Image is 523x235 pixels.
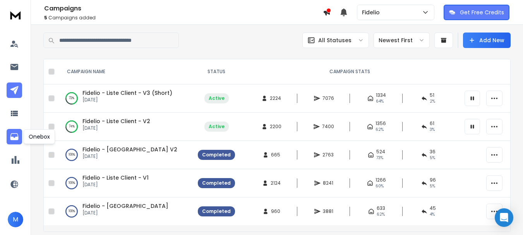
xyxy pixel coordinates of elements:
span: 960 [271,208,280,214]
span: 633 [377,205,385,211]
span: 524 [376,149,385,155]
p: 100 % [69,151,75,159]
span: 45 [430,205,436,211]
div: Completed [202,152,231,158]
div: Open Intercom Messenger [495,208,513,227]
a: Fidelio - Liste Client - V1 [82,174,149,182]
td: 74%Fidelio - Liste Client - V2[DATE] [58,113,193,141]
button: M [8,212,23,227]
p: [DATE] [82,182,149,188]
span: 3881 [323,208,333,214]
span: 665 [271,152,280,158]
div: Active [209,124,225,130]
p: 74 % [69,123,75,130]
th: STATUS [193,59,240,84]
span: 62 % [376,127,384,133]
p: 100 % [69,179,75,187]
span: 5 % [430,183,435,189]
span: 7076 [322,95,334,101]
span: 2124 [271,180,281,186]
span: 96 [430,177,436,183]
button: Get Free Credits [444,5,509,20]
td: 72%Fidelio - Liste Client - V3 (Short)[DATE] [58,84,193,113]
span: 5 % [430,155,435,161]
td: 100%Fidelio - [GEOGRAPHIC_DATA] V2[DATE] [58,141,193,169]
span: 62 % [377,211,385,218]
div: Completed [202,208,231,214]
span: 2224 [270,95,281,101]
p: 72 % [69,94,74,102]
p: Fidelio [362,9,383,16]
span: 61 [430,120,434,127]
span: 7400 [322,124,334,130]
p: [DATE] [82,210,168,216]
th: CAMPAIGN STATS [240,59,460,84]
p: Campaigns added [44,15,323,21]
a: Fidelio - [GEOGRAPHIC_DATA] V2 [82,146,177,153]
span: 2 % [430,98,435,105]
span: 1334 [376,92,386,98]
th: CAMPAIGN NAME [58,59,193,84]
td: 100%Fidelio - Liste Client - V1[DATE] [58,169,193,197]
span: 51 [430,92,434,98]
span: 8241 [323,180,333,186]
a: Fidelio - Liste Client - V3 (Short) [82,89,172,97]
span: 5 [44,14,47,21]
p: [DATE] [82,97,172,103]
span: 1356 [376,120,386,127]
button: Add New [463,33,511,48]
img: logo [8,8,23,22]
p: All Statuses [318,36,352,44]
span: 73 % [376,155,383,161]
p: Get Free Credits [460,9,504,16]
p: [DATE] [82,153,177,160]
span: 36 [430,149,436,155]
span: 3 % [430,127,435,133]
span: 60 % [376,183,384,189]
p: 100 % [69,208,75,215]
p: [DATE] [82,125,150,131]
span: 64 % [376,98,384,105]
div: Active [209,95,225,101]
button: Newest First [374,33,430,48]
a: Fidelio - Liste Client - V2 [82,117,150,125]
span: 2200 [270,124,281,130]
span: 4 % [430,211,435,218]
div: Onebox [24,129,55,144]
div: Completed [202,180,231,186]
td: 100%Fidelio - [GEOGRAPHIC_DATA][DATE] [58,197,193,226]
h1: Campaigns [44,4,323,13]
a: Fidelio - [GEOGRAPHIC_DATA] [82,202,168,210]
span: 1266 [376,177,386,183]
span: 2763 [322,152,334,158]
